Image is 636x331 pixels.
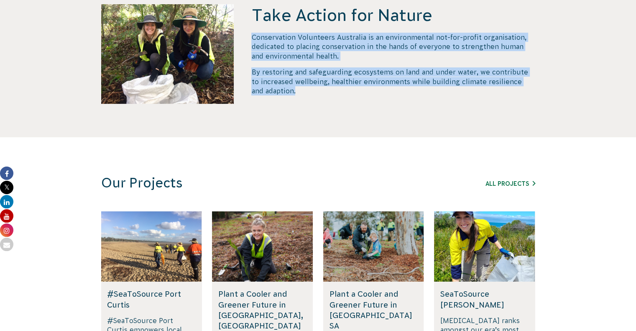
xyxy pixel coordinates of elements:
h5: SeaToSource [PERSON_NAME] [440,289,529,310]
h5: Plant a Cooler and Greener Future in [GEOGRAPHIC_DATA], [GEOGRAPHIC_DATA] [218,289,307,331]
h5: #SeaToSource Port Curtis [107,289,195,310]
h4: Take Action for Nature [251,4,535,26]
h5: Plant a Cooler and Greener Future in [GEOGRAPHIC_DATA] SA [329,289,418,331]
p: By restoring and safeguarding ecosystems on land and under water, we contribute to increased well... [251,67,535,95]
a: All Projects [485,180,535,187]
p: Conservation Volunteers Australia is an environmental not-for-profit organisation, dedicated to p... [251,33,535,61]
h3: Our Projects [101,175,422,191]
